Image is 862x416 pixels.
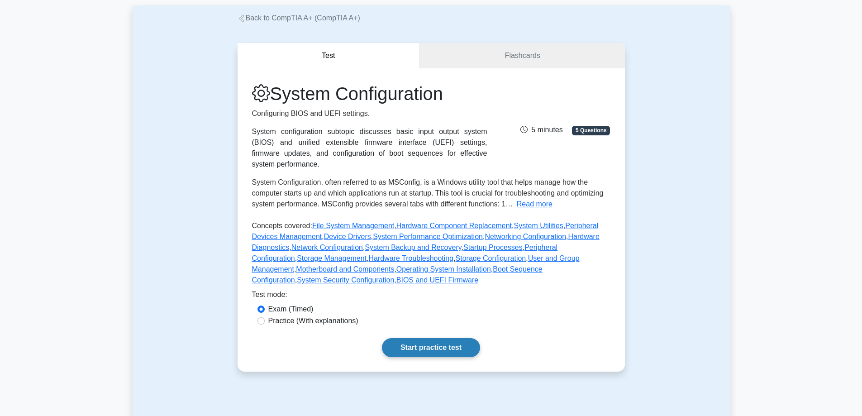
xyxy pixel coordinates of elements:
[238,43,420,69] button: Test
[514,222,563,230] a: System Utilities
[252,289,610,304] div: Test mode:
[382,338,480,357] a: Start practice test
[396,265,491,273] a: Operating System Installation
[268,316,358,326] label: Practice (With explanations)
[572,126,610,135] span: 5 Questions
[373,233,483,240] a: System Performance Optimization
[324,233,371,240] a: Device Drivers
[238,14,360,22] a: Back to CompTIA A+ (CompTIA A+)
[268,304,314,315] label: Exam (Timed)
[252,108,487,119] p: Configuring BIOS and UEFI settings.
[252,220,610,289] p: Concepts covered: , , , , , , , , , , , , , , , , , , , ,
[517,199,552,210] button: Read more
[297,276,394,284] a: System Security Configuration
[463,244,523,251] a: Startup Processes
[396,222,512,230] a: Hardware Component Replacement
[296,265,394,273] a: Motherboard and Components
[252,126,487,170] div: System configuration subtopic discusses basic input output system (BIOS) and unified extensible f...
[456,254,526,262] a: Storage Configuration
[520,126,562,134] span: 5 minutes
[365,244,461,251] a: System Backup and Recovery
[252,83,487,105] h1: System Configuration
[485,233,566,240] a: Networking Configuration
[312,222,394,230] a: File System Management
[368,254,453,262] a: Hardware Troubleshooting
[396,276,478,284] a: BIOS and UEFI Firmware
[420,43,624,69] a: Flashcards
[252,178,604,208] span: System Configuration, often referred to as MSConfig, is a Windows utility tool that helps manage ...
[291,244,363,251] a: Network Configuration
[297,254,367,262] a: Storage Management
